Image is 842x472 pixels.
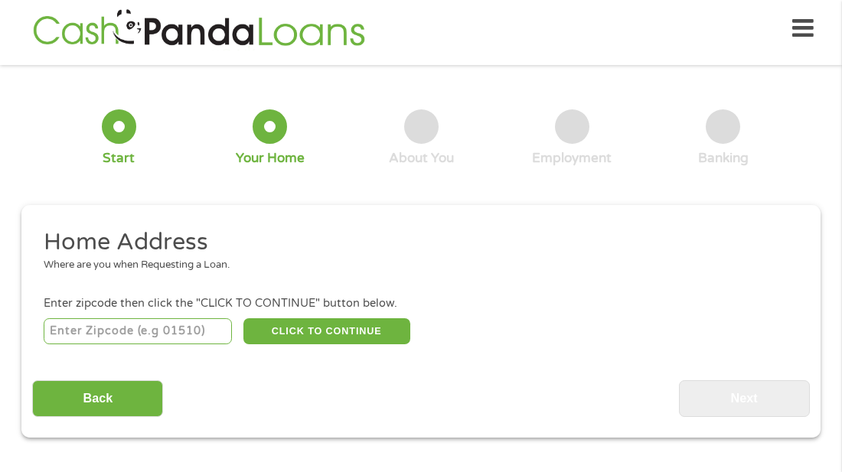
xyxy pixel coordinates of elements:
h2: Home Address [44,227,788,258]
input: Back [32,380,163,418]
div: Enter zipcode then click the "CLICK TO CONTINUE" button below. [44,295,798,312]
div: Where are you when Requesting a Loan. [44,258,788,273]
div: Employment [532,150,612,167]
div: Your Home [236,150,305,167]
input: Enter Zipcode (e.g 01510) [44,318,233,344]
div: About You [389,150,454,167]
input: Next [679,380,810,418]
img: GetLoanNow Logo [28,7,370,50]
div: Banking [698,150,749,167]
button: CLICK TO CONTINUE [243,318,410,344]
div: Start [103,150,135,167]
